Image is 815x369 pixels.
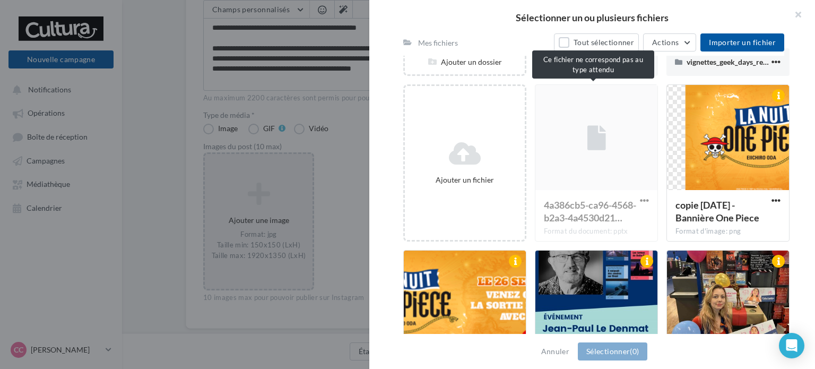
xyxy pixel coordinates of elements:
[405,57,525,67] div: Ajouter un dossier
[532,50,654,79] div: Ce fichier ne correspond pas au type attendu
[537,345,574,358] button: Annuler
[675,227,781,236] div: Format d'image: png
[643,33,696,52] button: Actions
[652,38,679,47] span: Actions
[779,333,804,358] div: Open Intercom Messenger
[578,342,647,361] button: Sélectionner(0)
[386,13,798,22] h2: Sélectionner un ou plusieurs fichiers
[675,199,759,224] span: copie 22-09-2025 - Bannière One Piece
[418,38,458,48] div: Mes fichiers
[409,175,521,185] div: Ajouter un fichier
[700,33,784,52] button: Importer un fichier
[630,347,639,356] span: (0)
[709,38,776,47] span: Importer un fichier
[554,33,639,52] button: Tout sélectionner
